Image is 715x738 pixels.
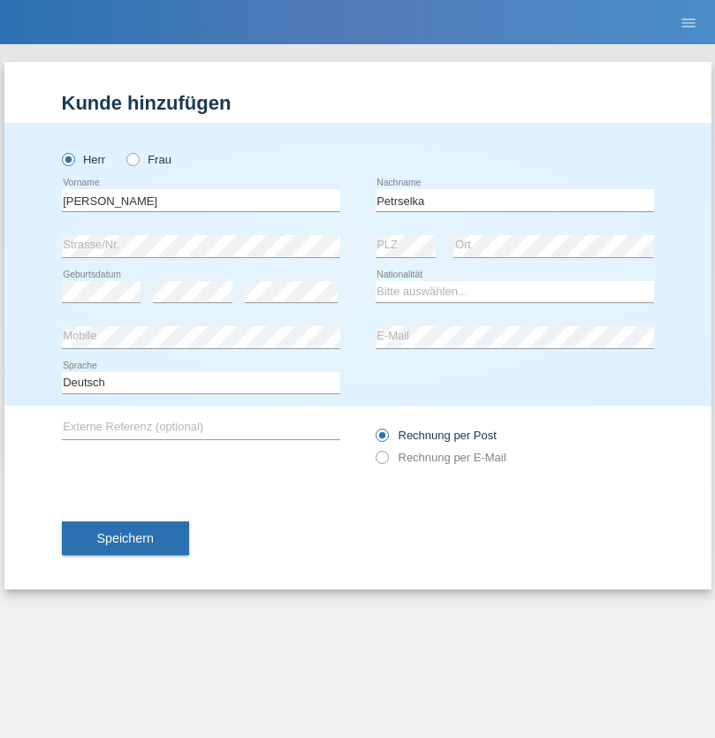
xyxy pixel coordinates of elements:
[376,429,387,451] input: Rechnung per Post
[97,531,154,545] span: Speichern
[680,14,697,32] i: menu
[126,153,138,164] input: Frau
[671,17,706,27] a: menu
[62,521,189,555] button: Speichern
[126,153,171,166] label: Frau
[62,153,73,164] input: Herr
[376,451,506,464] label: Rechnung per E-Mail
[376,429,497,442] label: Rechnung per Post
[62,92,654,114] h1: Kunde hinzufügen
[376,451,387,473] input: Rechnung per E-Mail
[62,153,106,166] label: Herr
